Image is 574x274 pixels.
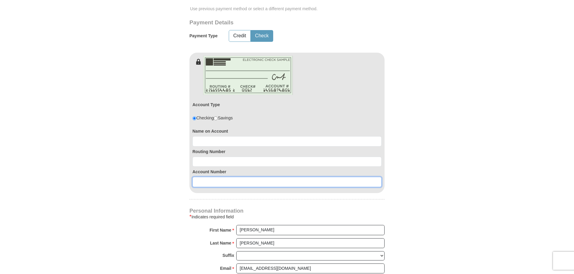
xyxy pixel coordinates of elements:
[189,208,385,213] h4: Personal Information
[229,30,250,42] button: Credit
[192,115,233,121] div: Checking Savings
[189,19,343,26] h3: Payment Details
[189,213,385,220] div: Indicates required field
[192,128,382,134] label: Name on Account
[192,169,382,175] label: Account Number
[190,6,385,12] span: Use previous payment method or select a different payment method.
[210,226,231,234] strong: First Name
[189,33,218,38] h5: Payment Type
[192,102,220,108] label: Account Type
[220,264,231,272] strong: Email
[192,149,382,155] label: Routing Number
[210,239,231,247] strong: Last Name
[222,251,234,260] strong: Suffix
[203,56,293,95] img: check-en.png
[251,30,273,42] button: Check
